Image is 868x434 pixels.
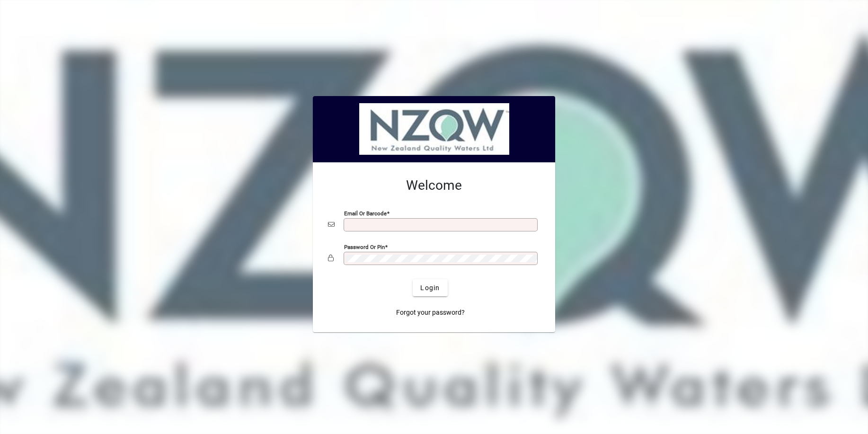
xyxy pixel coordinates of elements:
span: Forgot your password? [396,308,465,318]
a: Forgot your password? [392,304,469,321]
mat-label: Password or Pin [344,244,385,250]
span: Login [420,283,440,293]
h2: Welcome [328,177,540,194]
button: Login [413,279,447,296]
mat-label: Email or Barcode [344,210,387,217]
